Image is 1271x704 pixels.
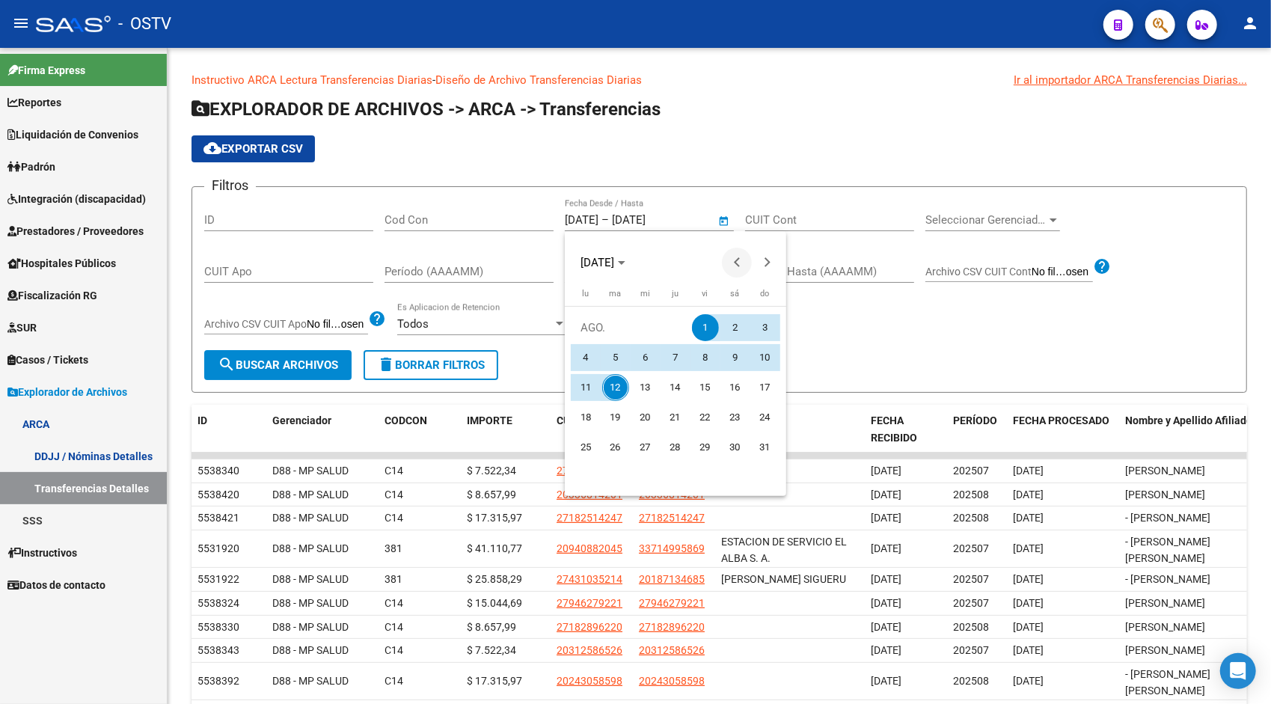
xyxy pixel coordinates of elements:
[702,289,708,299] span: vi
[720,343,750,373] button: 9 de agosto de 2025
[722,248,752,278] button: Previous month
[662,344,689,371] span: 7
[662,434,689,461] span: 28
[722,374,749,401] span: 16
[690,402,720,432] button: 22 de agosto de 2025
[690,432,720,462] button: 29 de agosto de 2025
[692,434,719,461] span: 29
[601,432,631,462] button: 26 de agosto de 2025
[662,374,689,401] span: 14
[571,402,601,432] button: 18 de agosto de 2025
[631,432,661,462] button: 27 de agosto de 2025
[750,402,780,432] button: 24 de agosto de 2025
[722,404,749,431] span: 23
[601,343,631,373] button: 5 de agosto de 2025
[581,256,614,269] span: [DATE]
[661,343,690,373] button: 7 de agosto de 2025
[752,374,779,401] span: 17
[601,373,631,402] button: 12 de agosto de 2025
[631,343,661,373] button: 6 de agosto de 2025
[632,404,659,431] span: 20
[750,313,780,343] button: 3 de agosto de 2025
[720,402,750,432] button: 23 de agosto de 2025
[640,289,650,299] span: mi
[752,344,779,371] span: 10
[692,374,719,401] span: 15
[692,314,719,341] span: 1
[752,404,779,431] span: 24
[1220,653,1256,689] div: Open Intercom Messenger
[632,344,659,371] span: 6
[601,402,631,432] button: 19 de agosto de 2025
[692,344,719,371] span: 8
[661,432,690,462] button: 28 de agosto de 2025
[750,373,780,402] button: 17 de agosto de 2025
[752,314,779,341] span: 3
[575,249,631,276] button: Choose month and year
[602,344,629,371] span: 5
[610,289,622,299] span: ma
[631,373,661,402] button: 13 de agosto de 2025
[731,289,740,299] span: sá
[761,289,770,299] span: do
[571,432,601,462] button: 25 de agosto de 2025
[661,402,690,432] button: 21 de agosto de 2025
[602,374,629,401] span: 12
[672,289,679,299] span: ju
[722,314,749,341] span: 2
[632,434,659,461] span: 27
[582,289,589,299] span: lu
[602,404,629,431] span: 19
[720,373,750,402] button: 16 de agosto de 2025
[750,343,780,373] button: 10 de agosto de 2025
[572,374,599,401] span: 11
[752,248,782,278] button: Next month
[631,402,661,432] button: 20 de agosto de 2025
[752,434,779,461] span: 31
[720,432,750,462] button: 30 de agosto de 2025
[690,343,720,373] button: 8 de agosto de 2025
[692,404,719,431] span: 22
[572,344,599,371] span: 4
[722,344,749,371] span: 9
[690,373,720,402] button: 15 de agosto de 2025
[722,434,749,461] span: 30
[602,434,629,461] span: 26
[571,373,601,402] button: 11 de agosto de 2025
[571,313,690,343] td: AGO.
[750,432,780,462] button: 31 de agosto de 2025
[690,313,720,343] button: 1 de agosto de 2025
[632,374,659,401] span: 13
[571,343,601,373] button: 4 de agosto de 2025
[662,404,689,431] span: 21
[661,373,690,402] button: 14 de agosto de 2025
[572,434,599,461] span: 25
[720,313,750,343] button: 2 de agosto de 2025
[572,404,599,431] span: 18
